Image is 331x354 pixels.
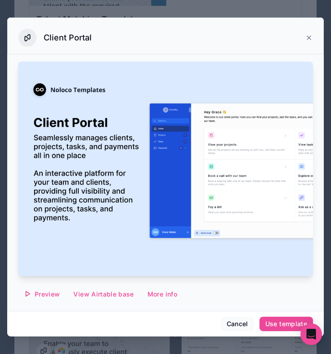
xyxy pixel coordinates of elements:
[18,308,313,346] p: Seamlessly manages clients, projects, tasks, and payments all in one place An interactive platfor...
[221,317,254,331] button: Cancel
[300,323,322,345] div: Open Intercom Messenger
[142,287,183,301] button: More info
[18,287,66,301] button: Preview
[265,320,307,328] div: Use template
[44,32,92,43] h3: Client Portal
[67,287,139,301] button: View Airtable base
[18,62,313,276] img: Client Portal
[259,317,313,331] button: Use template
[35,290,60,298] span: Preview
